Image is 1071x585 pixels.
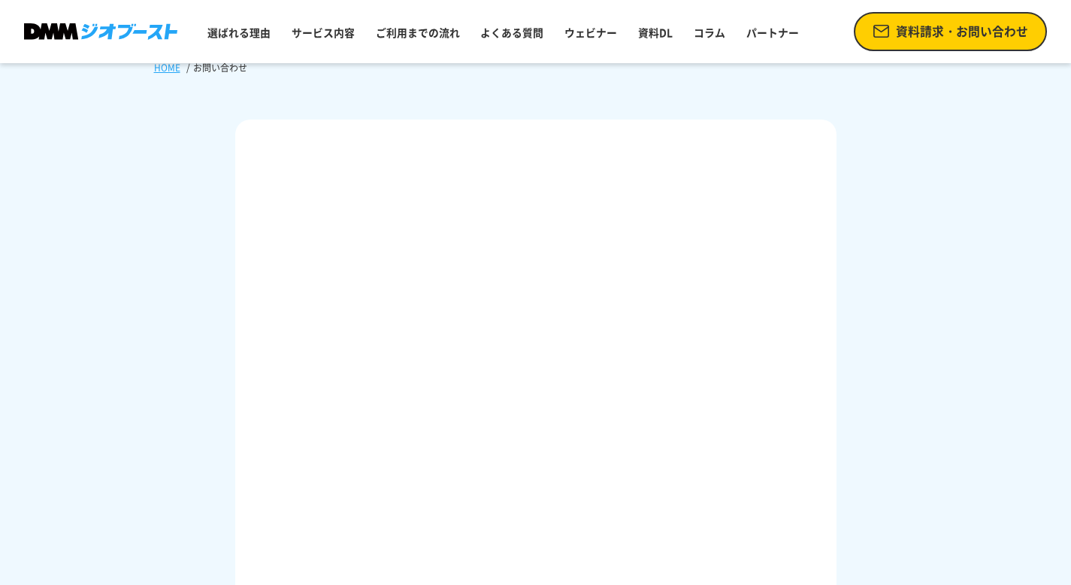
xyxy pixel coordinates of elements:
[201,19,277,46] a: 選ばれる理由
[632,19,679,46] a: 資料DL
[24,23,177,40] img: DMMジオブースト
[370,19,466,46] a: ご利用までの流れ
[740,19,805,46] a: パートナー
[688,19,731,46] a: コラム
[854,12,1048,51] a: 資料請求・お問い合わせ
[286,19,361,46] a: サービス内容
[474,19,549,46] a: よくある質問
[558,19,623,46] a: ウェビナー
[896,23,1028,41] span: 資料請求・お問い合わせ
[154,61,180,74] a: HOME
[183,61,250,74] li: お問い合わせ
